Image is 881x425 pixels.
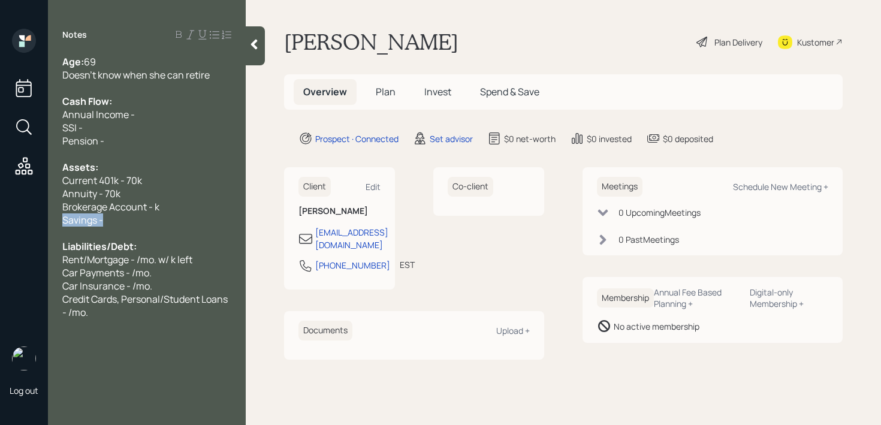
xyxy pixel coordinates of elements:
div: 0 Upcoming Meeting s [618,206,701,219]
label: Notes [62,29,87,41]
span: 69 [84,55,96,68]
span: Savings - [62,213,103,227]
div: Prospect · Connected [315,132,399,145]
span: Annuity - 70k [62,187,120,200]
div: Annual Fee Based Planning + [654,287,740,309]
h1: [PERSON_NAME] [284,29,458,55]
span: Invest [424,85,451,98]
div: Kustomer [797,36,834,49]
h6: Meetings [597,177,642,197]
h6: [PERSON_NAME] [298,206,381,216]
div: Upload + [496,325,530,336]
div: EST [400,258,415,271]
h6: Client [298,177,331,197]
span: Liabilities/Debt: [62,240,137,253]
span: Annual Income - [62,108,135,121]
span: Car Payments - /mo. [62,266,152,279]
span: SSI - [62,121,83,134]
span: Assets: [62,161,98,174]
div: [PHONE_NUMBER] [315,259,390,272]
div: $0 invested [587,132,632,145]
span: Plan [376,85,396,98]
span: Doesn't know when she can retire [62,68,210,82]
img: retirable_logo.png [12,346,36,370]
div: Set advisor [430,132,473,145]
div: Schedule New Meeting + [733,181,828,192]
div: Plan Delivery [714,36,762,49]
h6: Membership [597,288,654,308]
span: Rent/Mortgage - /mo. w/ k left [62,253,192,266]
span: Pension - [62,134,104,147]
span: Spend & Save [480,85,539,98]
span: Cash Flow: [62,95,112,108]
div: No active membership [614,320,699,333]
div: Edit [366,181,381,192]
div: $0 deposited [663,132,713,145]
span: Credit Cards, Personal/Student Loans - /mo. [62,293,230,319]
span: Current 401k - 70k [62,174,142,187]
h6: Documents [298,321,352,340]
div: $0 net-worth [504,132,556,145]
div: 0 Past Meeting s [618,233,679,246]
h6: Co-client [448,177,493,197]
div: [EMAIL_ADDRESS][DOMAIN_NAME] [315,226,388,251]
div: Digital-only Membership + [750,287,828,309]
div: Log out [10,385,38,396]
span: Car Insurance - /mo. [62,279,152,293]
span: Brokerage Account - k [62,200,159,213]
span: Overview [303,85,347,98]
span: Age: [62,55,84,68]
